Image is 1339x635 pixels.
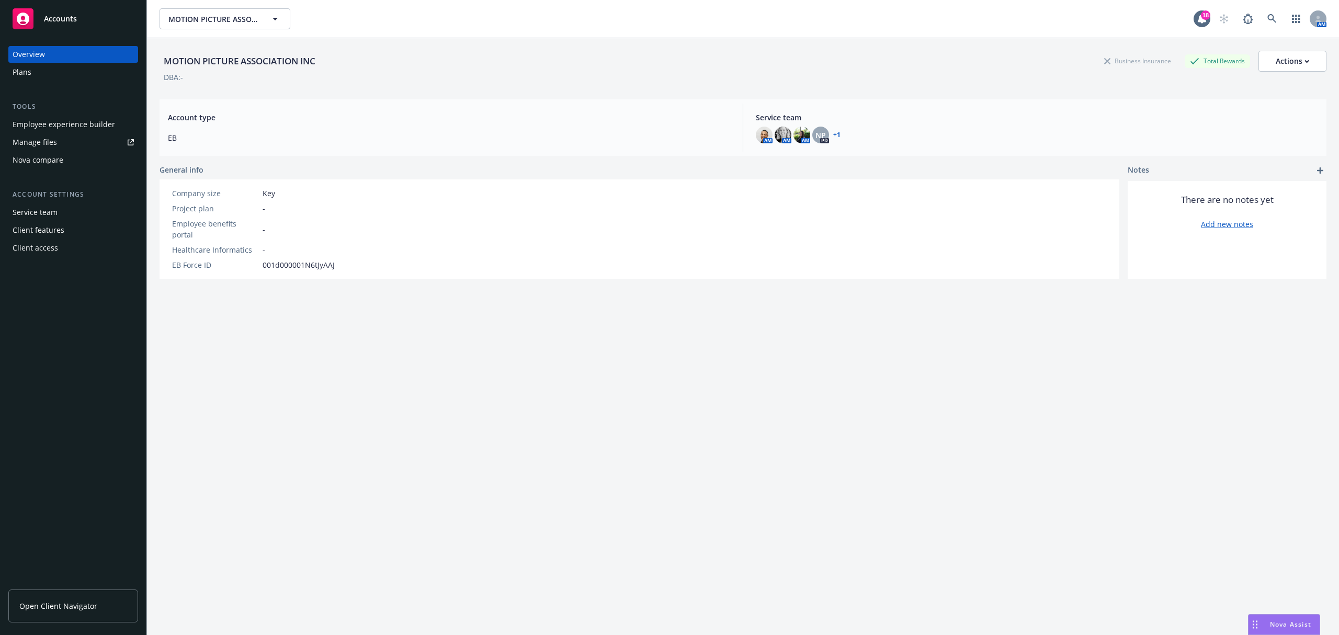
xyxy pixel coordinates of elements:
div: Employee experience builder [13,116,115,133]
div: Business Insurance [1099,54,1176,67]
div: EB Force ID [172,259,258,270]
span: Notes [1128,164,1149,177]
div: Tools [8,101,138,112]
a: Add new notes [1201,219,1253,230]
div: Drag to move [1249,615,1262,634]
div: Overview [13,46,45,63]
a: Switch app [1286,8,1307,29]
div: 18 [1201,10,1210,20]
a: Start snowing [1213,8,1234,29]
div: Plans [13,64,31,81]
a: Nova compare [8,152,138,168]
span: - [263,224,265,235]
div: Actions [1276,51,1309,71]
button: MOTION PICTURE ASSOCIATION INC [160,8,290,29]
a: add [1314,164,1326,177]
img: photo [756,127,773,143]
span: Service team [756,112,1318,123]
a: Plans [8,64,138,81]
div: Manage files [13,134,57,151]
span: Account type [168,112,730,123]
a: Client features [8,222,138,239]
span: Accounts [44,15,77,23]
div: MOTION PICTURE ASSOCIATION INC [160,54,320,68]
div: Nova compare [13,152,63,168]
span: - [263,203,265,214]
button: Nova Assist [1248,614,1320,635]
a: Client access [8,240,138,256]
div: Employee benefits portal [172,218,258,240]
a: Accounts [8,4,138,33]
a: +1 [833,132,841,138]
img: photo [793,127,810,143]
span: MOTION PICTURE ASSOCIATION INC [168,14,259,25]
span: Open Client Navigator [19,600,97,611]
img: photo [775,127,791,143]
a: Overview [8,46,138,63]
span: Nova Assist [1270,620,1311,629]
div: Account settings [8,189,138,200]
a: Search [1262,8,1283,29]
span: 001d000001N6tJyAAJ [263,259,335,270]
a: Manage files [8,134,138,151]
div: Total Rewards [1185,54,1250,67]
div: DBA: - [164,72,183,83]
a: Employee experience builder [8,116,138,133]
button: Actions [1258,51,1326,72]
span: NP [815,130,826,141]
a: Report a Bug [1238,8,1258,29]
div: Healthcare Informatics [172,244,258,255]
span: - [263,244,265,255]
div: Company size [172,188,258,199]
span: Key [263,188,275,199]
span: General info [160,164,203,175]
span: EB [168,132,730,143]
div: Client features [13,222,64,239]
div: Service team [13,204,58,221]
div: Project plan [172,203,258,214]
span: There are no notes yet [1181,194,1274,206]
div: Client access [13,240,58,256]
a: Service team [8,204,138,221]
